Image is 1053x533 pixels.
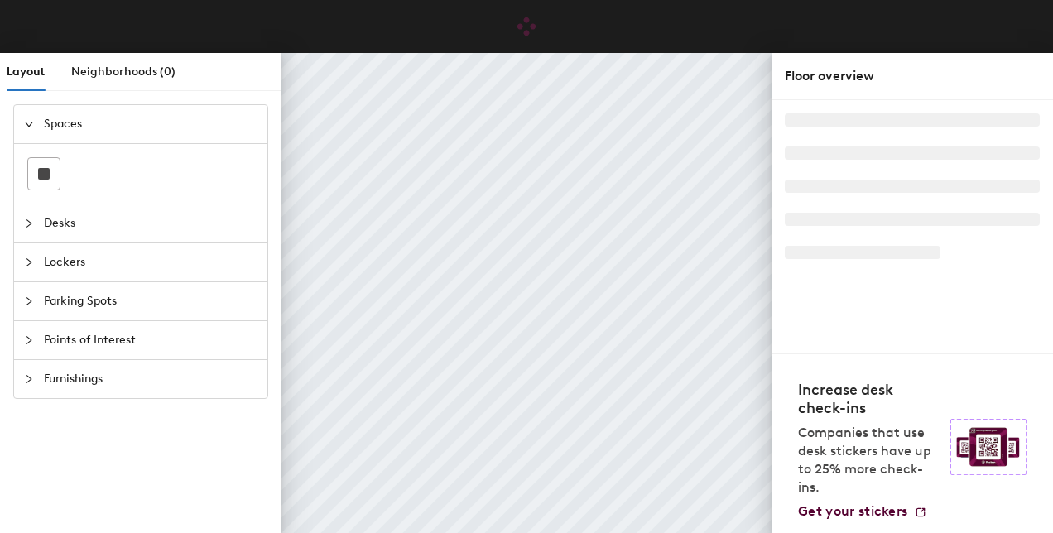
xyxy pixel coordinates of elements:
span: Get your stickers [798,503,907,519]
span: Furnishings [44,360,257,398]
a: Get your stickers [798,503,927,520]
span: collapsed [24,257,34,267]
span: Points of Interest [44,321,257,359]
div: Floor overview [785,66,1040,86]
span: Layout [7,65,45,79]
p: Companies that use desk stickers have up to 25% more check-ins. [798,424,940,497]
span: Neighborhoods (0) [71,65,175,79]
img: Sticker logo [950,419,1027,475]
span: Lockers [44,243,257,281]
span: collapsed [24,335,34,345]
span: Desks [44,204,257,242]
span: expanded [24,119,34,129]
span: Spaces [44,105,257,143]
span: collapsed [24,218,34,228]
span: Parking Spots [44,282,257,320]
h4: Increase desk check-ins [798,381,940,417]
span: collapsed [24,296,34,306]
span: collapsed [24,374,34,384]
